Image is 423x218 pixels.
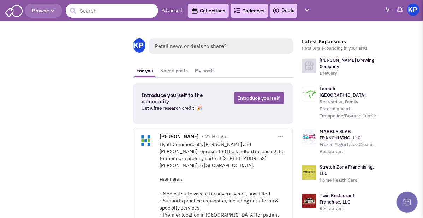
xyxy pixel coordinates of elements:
[320,70,378,77] p: Brewery
[160,133,199,141] span: [PERSON_NAME]
[320,57,375,69] a: [PERSON_NAME] Brewing Company
[157,64,192,77] a: Saved posts
[302,194,316,208] img: logo
[142,105,221,112] p: Get a free research credit! 🎉
[133,64,157,77] a: For you
[320,193,355,205] a: Twin Restaurant Franchise, LLC
[302,45,378,52] p: Retailers expanding in your area
[66,4,158,18] input: Search
[320,128,361,141] a: MARBLE SLAB FRANCHISING, LLC
[234,92,284,104] a: Introduce yourself
[302,87,316,101] img: logo
[407,4,419,16] img: KeyPoint Partners
[302,59,316,73] img: logo
[302,130,316,144] img: logo
[234,8,240,13] img: Cadences_logo.png
[302,38,378,45] h3: Latest Expansions
[142,92,221,105] h3: Introduce yourself to the community
[320,205,378,212] p: Restaurant
[320,98,378,120] p: Recreation, Family Entertainment, Trampoline/Bounce Center
[320,86,366,98] a: Launch [GEOGRAPHIC_DATA]
[149,38,293,54] span: Retail news or deals to share?
[320,164,374,176] a: Stretch Zone Franchising, LLC
[191,7,198,14] img: icon-collection-lavender-black.svg
[205,133,228,140] span: 22 Hr ago.
[192,64,219,77] a: My posts
[5,4,23,17] img: SmartAdmin
[273,6,294,15] a: Deals
[231,4,268,18] a: Cadences
[320,141,378,155] p: Frozen Yogurt, Ice Cream, Restaurant
[25,4,62,18] button: Browse
[320,177,378,184] p: Home Health Care
[302,165,316,180] img: logo
[162,7,182,14] a: Advanced
[273,6,280,15] img: icon-deals.svg
[32,7,55,14] span: Browse
[188,4,229,18] a: Collections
